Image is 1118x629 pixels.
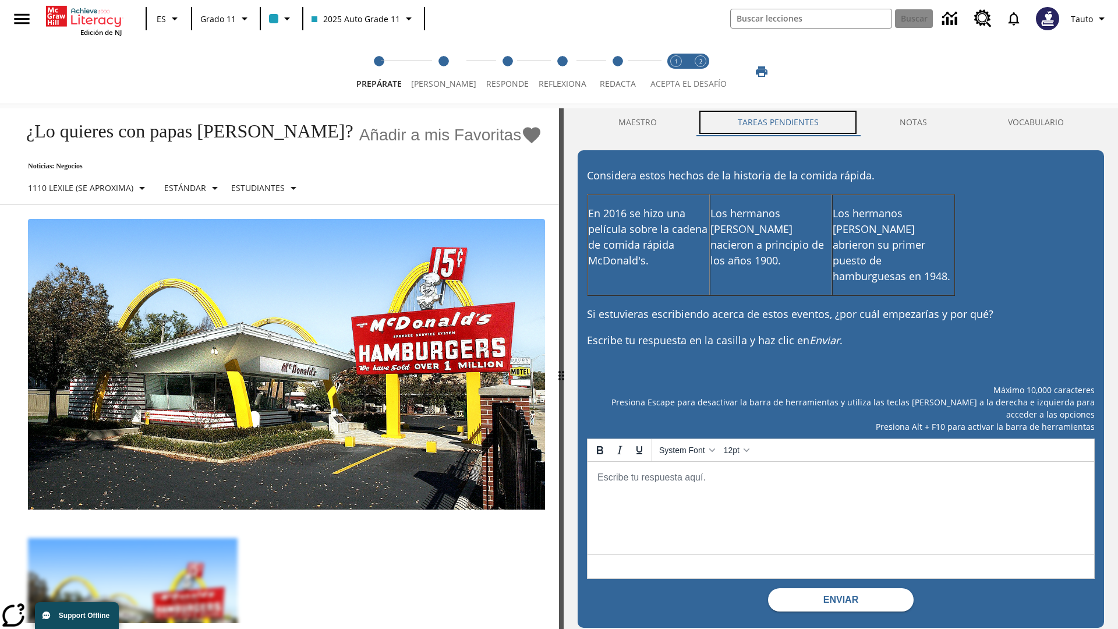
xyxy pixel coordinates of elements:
[14,162,542,171] p: Noticias: Negocios
[411,78,476,89] span: [PERSON_NAME]
[588,462,1094,554] iframe: Rich Text Area. Press ALT-0 for help.
[1029,3,1066,34] button: Escoja un nuevo avatar
[164,182,206,194] p: Estándar
[610,440,629,460] button: Italic
[629,440,649,460] button: Underline
[227,178,305,199] button: Seleccionar estudiante
[5,2,39,36] button: Abrir el menú lateral
[768,588,914,612] button: Enviar
[14,121,353,142] h1: ¿Lo quieres con papas [PERSON_NAME]?
[150,8,187,29] button: Lenguaje: ES, Selecciona un idioma
[675,58,678,65] text: 1
[587,420,1095,433] p: Presiona Alt + F10 para activar la barra de herramientas
[588,206,709,268] p: En 2016 se hizo una película sobre la cadena de comida rápida McDonald's.
[724,446,740,455] span: 12pt
[578,108,1104,136] div: Instructional Panel Tabs
[1071,13,1093,25] span: Tauto
[719,440,753,460] button: Font sizes
[999,3,1029,34] a: Notificaciones
[196,8,256,29] button: Grado: Grado 11, Elige un grado
[356,78,402,89] span: Prepárate
[743,61,780,82] button: Imprimir
[402,40,486,104] button: Lee step 2 of 5
[587,396,1095,420] p: Presiona Escape para desactivar la barra de herramientas y utiliza las teclas [PERSON_NAME] a la ...
[809,333,840,347] em: Enviar
[654,440,719,460] button: Fonts
[312,13,400,25] span: 2025 Auto Grade 11
[28,182,133,194] p: 1110 Lexile (Se aproxima)
[586,40,649,104] button: Redacta step 5 of 5
[157,13,166,25] span: ES
[80,28,122,37] span: Edición de NJ
[160,178,227,199] button: Tipo de apoyo, Estándar
[684,40,717,104] button: Acepta el desafío contesta step 2 of 2
[1066,8,1113,29] button: Perfil/Configuración
[587,306,1095,322] p: Si estuvieras escribiendo acerca de estos eventos, ¿por cuál empezarías y por qué?
[564,108,1118,629] div: activity
[35,602,119,629] button: Support Offline
[307,8,420,29] button: Clase: 2025 Auto Grade 11, Selecciona una clase
[486,78,529,89] span: Responde
[587,384,1095,396] p: Máximo 10,000 caracteres
[46,3,122,37] div: Portada
[650,78,727,89] span: ACEPTA EL DESAFÍO
[590,440,610,460] button: Bold
[529,40,596,104] button: Reflexiona step 4 of 5
[231,182,285,194] p: Estudiantes
[200,13,236,25] span: Grado 11
[935,3,967,35] a: Centro de información
[659,40,693,104] button: Acepta el desafío lee step 1 of 2
[264,8,299,29] button: El color de la clase es azul claro. Cambiar el color de la clase.
[28,219,545,510] img: Uno de los primeros locales de McDonald's, con el icónico letrero rojo y los arcos amarillos.
[697,108,859,136] button: TAREAS PENDIENTES
[699,58,702,65] text: 2
[859,108,967,136] button: NOTAS
[833,206,954,284] p: Los hermanos [PERSON_NAME] abrieron su primer puesto de hamburguesas en 1948.
[359,125,543,145] button: Añadir a mis Favoritas - ¿Lo quieres con papas fritas?
[23,178,154,199] button: Seleccione Lexile, 1110 Lexile (Se aproxima)
[659,446,705,455] span: System Font
[967,108,1104,136] button: VOCABULARIO
[731,9,891,28] input: Buscar campo
[359,126,522,144] span: Añadir a mis Favoritas
[559,108,564,629] div: Pulsa la tecla de intro o la barra espaciadora y luego presiona las flechas de derecha e izquierd...
[347,40,411,104] button: Prepárate step 1 of 5
[587,168,1095,183] p: Considera estos hechos de la historia de la comida rápida.
[578,108,697,136] button: Maestro
[587,333,1095,348] p: Escribe tu respuesta en la casilla y haz clic en .
[1036,7,1059,30] img: Avatar
[476,40,539,104] button: Responde step 3 of 5
[539,78,586,89] span: Reflexiona
[710,206,832,268] p: Los hermanos [PERSON_NAME] nacieron a principio de los años 1900.
[600,78,636,89] span: Redacta
[59,612,109,620] span: Support Offline
[967,3,999,34] a: Centro de recursos, Se abrirá en una pestaña nueva.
